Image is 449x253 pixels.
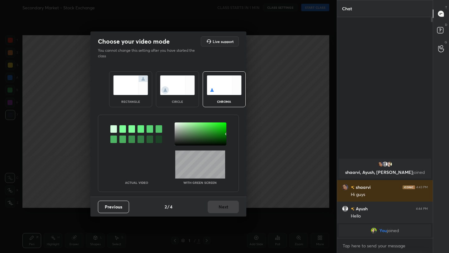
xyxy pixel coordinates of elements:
img: 1ab29d33d04c466da50e5b7c01cd214d.jpg [386,161,393,167]
span: joined [413,169,425,175]
div: 4:43 PM [416,185,428,189]
div: grid [337,157,433,238]
img: 34e08daa2d0c41a6af7999b2b02680a8.jpg [371,227,377,234]
img: aa5ae89f81304f34b05fef6e5ec4bb6c.jpg [342,184,348,190]
img: default.png [382,161,388,167]
p: D [445,22,447,27]
p: With green screen [183,181,217,184]
p: shaarvi, Ayush, [PERSON_NAME] [342,170,427,175]
img: normalScreenIcon.ae25ed63.svg [113,75,148,95]
h6: Ayush [355,205,368,212]
img: no-rating-badge.077c3623.svg [351,186,355,189]
p: Chat [337,0,357,17]
h6: shaarvi [355,184,371,190]
img: circleScreenIcon.acc0effb.svg [160,75,195,95]
h4: / [167,203,169,210]
img: chromaScreenIcon.c19ab0a0.svg [207,75,242,95]
div: Hi guys [351,192,428,198]
p: T [445,5,447,10]
h4: 2 [165,203,167,210]
div: 4:44 PM [416,207,428,211]
div: circle [165,100,190,103]
img: no-rating-badge.077c3623.svg [351,207,355,211]
h5: Live support [213,40,234,43]
p: G [445,40,447,45]
div: rectangle [118,100,143,103]
h4: 4 [170,203,172,210]
button: Previous [98,201,129,213]
div: chroma [212,100,237,103]
span: You [379,228,387,233]
img: aa5ae89f81304f34b05fef6e5ec4bb6c.jpg [378,161,384,167]
div: Hello [351,213,428,219]
img: default.png [342,206,348,212]
h2: Choose your video mode [98,37,170,45]
img: iconic-dark.1390631f.png [403,185,415,189]
p: You cannot change this setting after you have started the class [98,48,199,59]
p: Actual Video [125,181,148,184]
span: joined [387,228,399,233]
